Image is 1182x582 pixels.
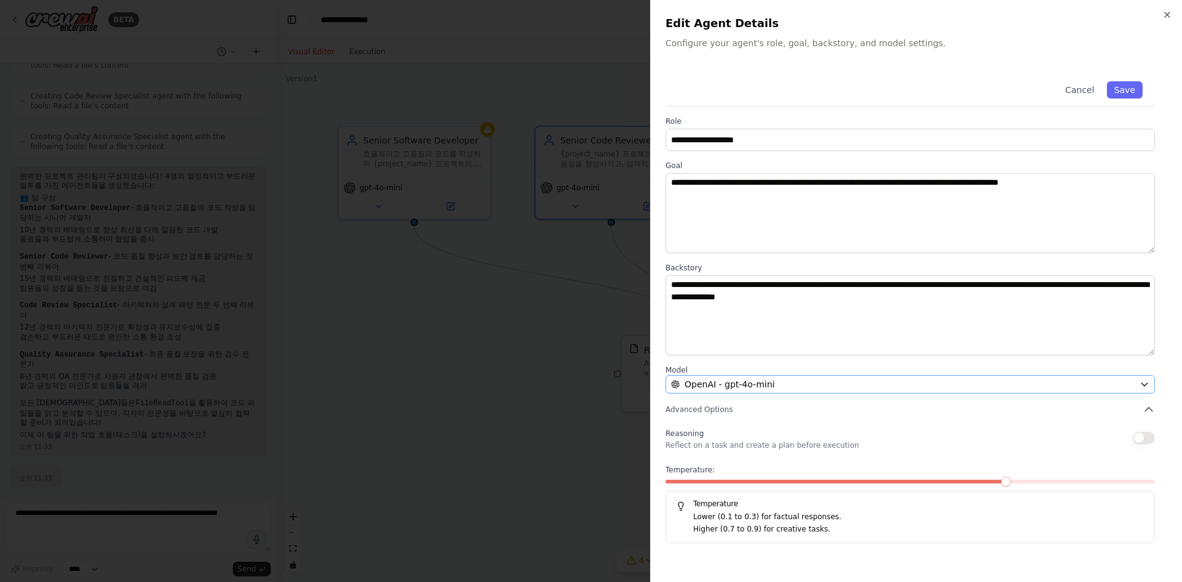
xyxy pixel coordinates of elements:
h5: Temperature [676,499,1144,509]
h2: Edit Agent Details [665,15,1167,32]
p: Reflect on a task and create a plan before execution [665,440,859,450]
label: Model [665,365,1155,375]
p: Higher (0.7 to 0.9) for creative tasks. [693,523,1144,536]
p: Lower (0.1 to 0.3) for factual responses. [693,511,1144,523]
label: Backstory [665,263,1155,273]
button: OpenAI - gpt-4o-mini [665,375,1155,394]
label: Goal [665,161,1155,171]
label: Role [665,116,1155,126]
button: Cancel [1058,81,1101,99]
button: Advanced Options [665,403,1155,416]
button: Save [1107,81,1143,99]
span: Advanced Options [665,405,733,414]
span: Reasoning [665,429,704,438]
span: OpenAI - gpt-4o-mini [685,378,774,390]
p: Configure your agent's role, goal, backstory, and model settings. [665,37,1167,49]
span: Temperature: [665,465,715,475]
